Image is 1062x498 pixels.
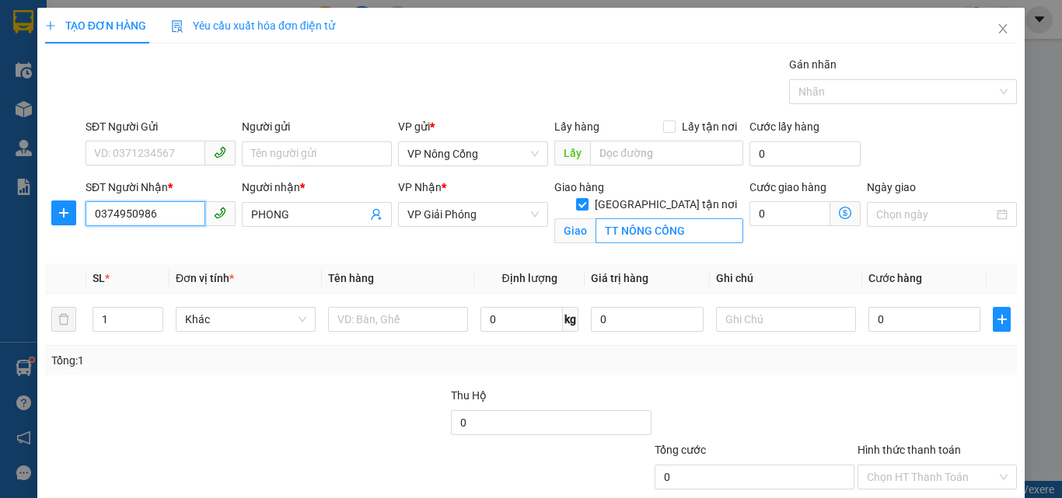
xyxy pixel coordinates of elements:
[981,8,1025,51] button: Close
[554,218,596,243] span: Giao
[591,272,648,284] span: Giá trị hàng
[716,307,856,332] input: Ghi Chú
[590,141,743,165] input: Dọc đường
[328,272,374,284] span: Tên hàng
[398,181,442,193] span: VP Nhận
[214,207,226,219] span: phone
[328,307,468,332] input: VD: Bàn, Ghế
[994,313,1010,326] span: plus
[242,179,392,196] div: Người nhận
[185,308,306,331] span: Khác
[789,58,837,71] label: Gán nhãn
[132,63,225,79] span: NC1310250061
[51,200,76,225] button: plus
[370,208,383,221] span: user-add
[868,272,922,284] span: Cước hàng
[554,141,590,165] span: Lấy
[710,263,862,294] th: Ghi chú
[501,272,557,284] span: Định lượng
[867,181,916,193] label: Ngày giao
[171,19,335,32] span: Yêu cầu xuất hóa đơn điện tử
[589,196,743,213] span: [GEOGRAPHIC_DATA] tận nơi
[51,352,411,369] div: Tổng: 1
[86,118,236,135] div: SĐT Người Gửi
[858,444,961,456] label: Hình thức thanh toán
[655,444,706,456] span: Tổng cước
[45,20,56,31] span: plus
[554,181,604,193] span: Giao hàng
[33,12,131,63] strong: CHUYỂN PHÁT NHANH ĐÔNG LÝ
[407,142,539,165] span: VP Nông Cống
[54,66,105,82] span: SĐT XE
[749,181,826,193] label: Cước giao hàng
[51,307,76,332] button: delete
[993,307,1011,332] button: plus
[86,179,236,196] div: SĐT Người Nhận
[242,118,392,135] div: Người gửi
[749,120,819,133] label: Cước lấy hàng
[398,118,548,135] div: VP gửi
[214,146,226,158] span: phone
[839,207,851,219] span: dollar-circle
[554,120,599,133] span: Lấy hàng
[45,19,146,32] span: TẠO ĐƠN HÀNG
[39,85,124,119] strong: PHIẾU BIÊN NHẬN
[876,206,994,223] input: Ngày giao
[8,45,31,99] img: logo
[997,23,1009,35] span: close
[171,20,183,33] img: icon
[451,389,487,402] span: Thu Hộ
[52,207,75,219] span: plus
[563,307,578,332] span: kg
[749,141,861,166] input: Cước lấy hàng
[176,272,234,284] span: Đơn vị tính
[676,118,743,135] span: Lấy tận nơi
[407,203,539,226] span: VP Giải Phóng
[749,201,830,226] input: Cước giao hàng
[93,272,105,284] span: SL
[591,307,703,332] input: 0
[596,218,743,243] input: Giao tận nơi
